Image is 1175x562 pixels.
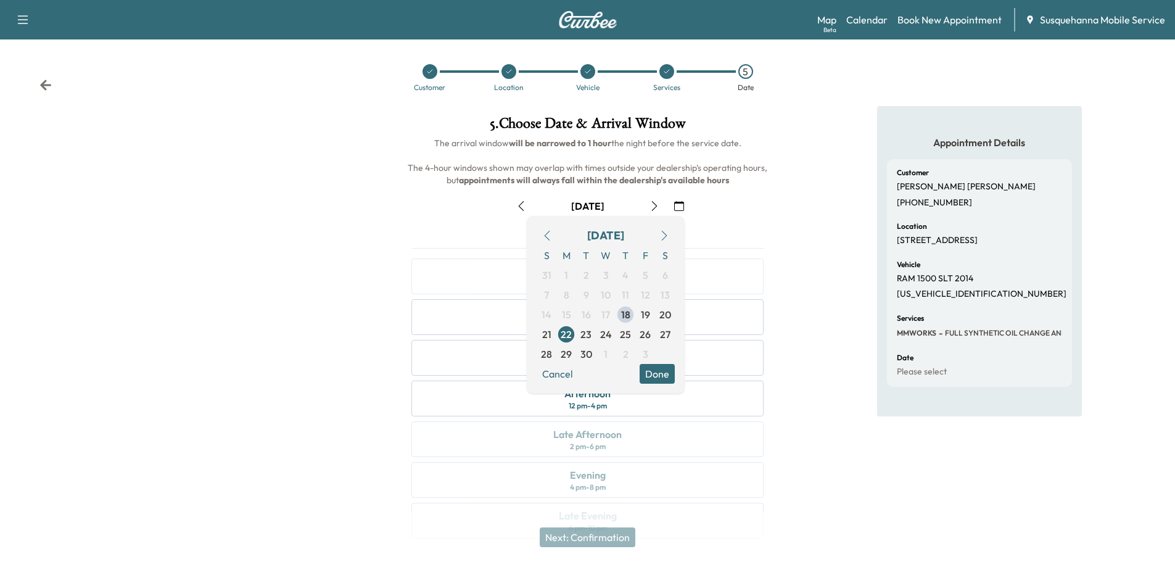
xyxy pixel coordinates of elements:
span: 20 [659,307,671,322]
span: 16 [582,307,591,322]
h6: Vehicle [897,261,920,268]
button: Cancel [537,364,579,384]
span: 19 [641,307,650,322]
div: Back [39,79,52,91]
span: M [556,246,576,265]
p: Please select [897,366,947,378]
span: 31 [542,268,551,283]
span: W [596,246,616,265]
div: Date [738,84,754,91]
span: T [576,246,596,265]
span: 14 [542,307,551,322]
p: [STREET_ADDRESS] [897,235,978,246]
h6: Customer [897,169,929,176]
span: 2 [623,347,629,362]
button: Done [640,364,675,384]
span: 10 [601,287,611,302]
span: 4 [622,268,629,283]
span: 1 [564,268,568,283]
a: Book New Appointment [897,12,1002,27]
span: 23 [580,327,592,342]
p: RAM 1500 SLT 2014 [897,273,973,284]
p: [US_VEHICLE_IDENTIFICATION_NUMBER] [897,289,1066,300]
div: 5 [738,64,753,79]
span: 29 [561,347,572,362]
span: Susquehanna Mobile Service [1040,12,1165,27]
span: T [616,246,635,265]
span: 7 [544,287,549,302]
span: 6 [662,268,668,283]
span: 1 [604,347,608,362]
span: 17 [601,307,610,322]
span: 2 [583,268,589,283]
div: [DATE] [587,227,624,244]
h6: Date [897,354,913,362]
span: 11 [622,287,629,302]
span: 26 [640,327,651,342]
span: 22 [561,327,572,342]
div: Services [653,84,680,91]
div: Customer [414,84,445,91]
span: S [537,246,556,265]
span: 30 [580,347,592,362]
a: Calendar [846,12,888,27]
span: 5 [643,268,648,283]
span: MMWORKS [897,328,936,338]
div: Vehicle [576,84,600,91]
h6: Services [897,315,924,322]
h6: Location [897,223,927,230]
img: Curbee Logo [558,11,617,28]
span: 27 [660,327,670,342]
span: 8 [564,287,569,302]
span: 12 [641,287,650,302]
p: [PHONE_NUMBER] [897,197,972,209]
b: will be narrowed to 1 hour [509,138,611,149]
span: 25 [620,327,631,342]
span: 15 [562,307,571,322]
a: MapBeta [817,12,836,27]
div: [DATE] [571,199,604,213]
span: - [936,327,942,339]
div: Location [494,84,524,91]
span: 13 [661,287,670,302]
span: 28 [541,347,552,362]
span: S [655,246,675,265]
span: F [635,246,655,265]
h1: 5 . Choose Date & Arrival Window [402,116,773,137]
span: 3 [643,347,648,362]
span: The arrival window the night before the service date. The 4-hour windows shown may overlap with t... [408,138,769,186]
span: 18 [621,307,630,322]
p: [PERSON_NAME] [PERSON_NAME] [897,181,1036,192]
b: appointments will always fall within the dealership's available hours [459,175,729,186]
span: 9 [583,287,589,302]
span: 21 [542,327,551,342]
div: 12 pm - 4 pm [569,401,607,411]
span: 24 [600,327,612,342]
div: Beta [823,25,836,35]
h5: Appointment Details [887,136,1072,149]
span: 3 [603,268,609,283]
